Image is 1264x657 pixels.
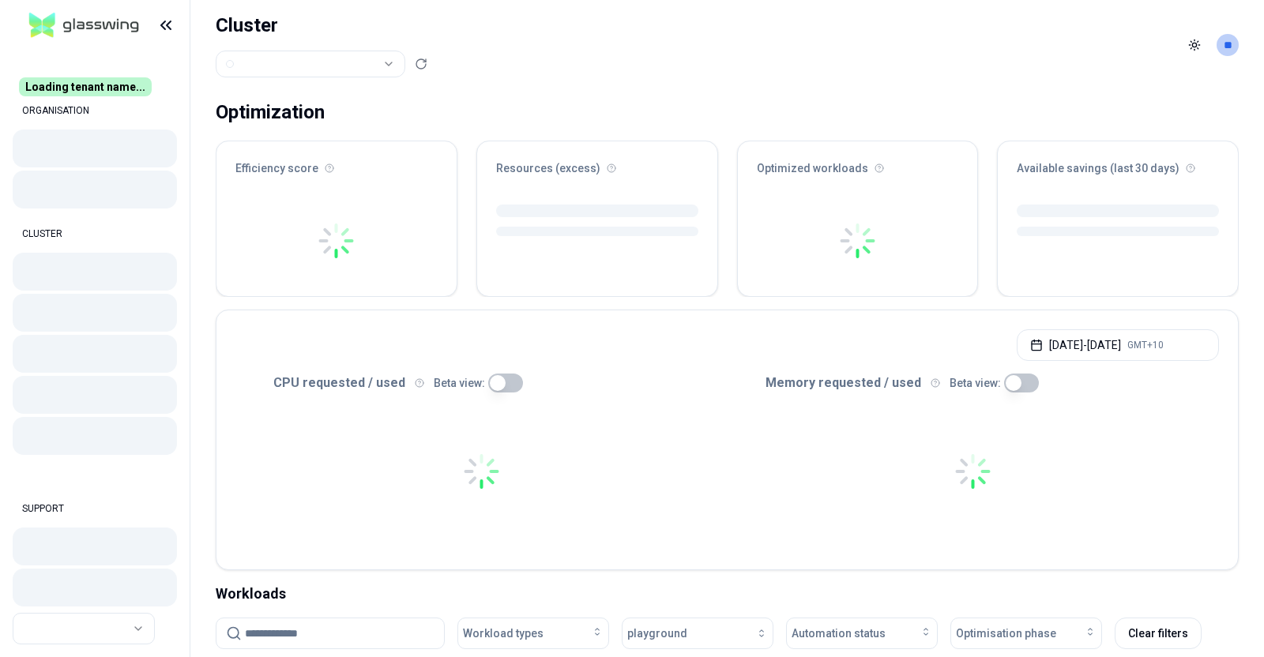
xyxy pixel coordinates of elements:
button: Clear filters [1115,618,1202,649]
div: SUPPORT [13,493,177,524]
div: ORGANISATION [13,95,177,126]
img: GlassWing [23,7,145,44]
div: Workloads [216,583,1239,605]
div: Optimization [216,96,325,128]
p: Beta view: [434,375,485,391]
span: GMT+10 [1127,339,1164,351]
div: Available savings (last 30 days) [998,141,1238,186]
button: playground [622,618,773,649]
span: playground [627,625,687,641]
div: Resources (excess) [477,141,717,186]
h1: Cluster [216,13,427,38]
span: Automation status [792,625,886,641]
p: Beta view: [950,375,1001,391]
button: Workload types [457,618,609,649]
span: Loading tenant name... [19,77,152,96]
button: [DATE]-[DATE]GMT+10 [1017,329,1219,361]
div: CLUSTER [13,218,177,250]
span: Workload types [463,625,544,641]
div: Optimized workloads [738,141,978,186]
span: Optimisation phase [956,625,1056,641]
div: Efficiency score [216,141,457,186]
button: Select a value [216,51,405,77]
div: CPU requested / used [235,374,728,392]
button: Optimisation phase [950,618,1102,649]
button: Automation status [786,618,938,649]
div: Memory requested / used [728,374,1220,392]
